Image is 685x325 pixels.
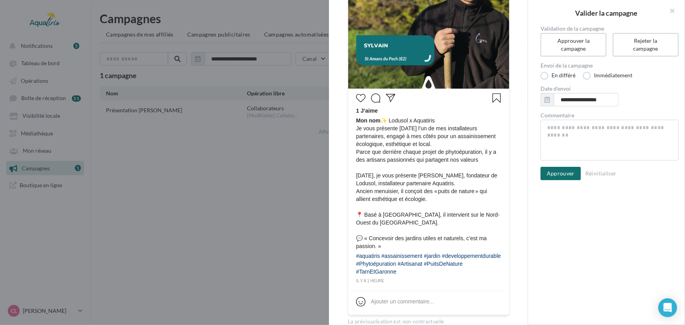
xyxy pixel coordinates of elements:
div: Open Intercom Messenger [658,298,677,317]
h2: Valider la campagne [541,9,672,16]
span: ✨ Lodusol x Aquatiris Je vous présente [DATE] l’un de mes installateurs partenaires, engagé à mes... [356,117,501,250]
svg: J’aime [356,93,365,103]
label: Envoi de la campagne [541,63,679,68]
svg: Partager la publication [386,93,395,103]
label: En différé [541,72,575,80]
svg: Emoji [356,297,365,307]
div: #aquatiris #assainissement #jardin #developpementdurable #Phytoépuration #Artisanat #PuitsDeNatur... [356,252,501,278]
div: il y a 1 heure [356,278,501,285]
button: Approuver [541,167,581,180]
div: 1 J’aime [356,107,501,117]
button: Réinitialiser [582,169,620,178]
span: Mon nom [356,117,380,124]
label: Commentaire [541,113,679,118]
svg: Enregistrer [492,93,501,103]
label: Date d'envoi [541,86,679,91]
div: Ajouter un commentaire... [371,298,434,305]
div: Rejeter la campagne [622,37,669,53]
label: Validation de la campagne [541,26,679,31]
label: Immédiatement [583,72,632,80]
svg: Commenter [371,93,380,103]
div: Approuver la campagne [550,37,597,53]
